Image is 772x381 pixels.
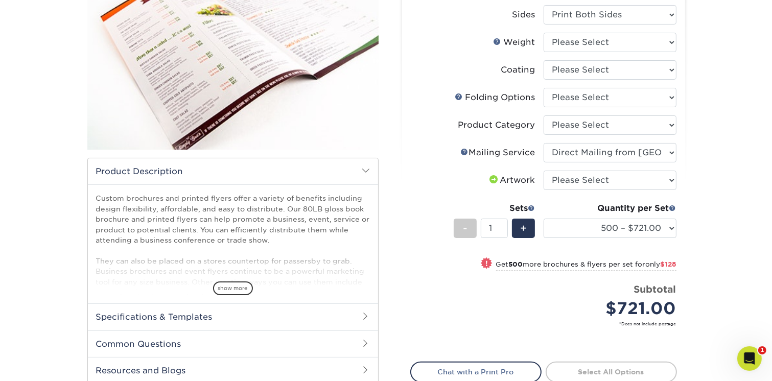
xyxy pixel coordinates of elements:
[88,330,378,357] h2: Common Questions
[737,346,762,371] iframe: Intercom live chat
[512,9,535,21] div: Sides
[634,283,676,295] strong: Subtotal
[509,260,523,268] strong: 500
[418,321,676,327] small: *Does not include postage
[461,147,535,159] div: Mailing Service
[458,119,535,131] div: Product Category
[454,202,535,215] div: Sets
[661,260,676,268] span: $128
[496,260,676,271] small: Get more brochures & flyers per set for
[213,281,253,295] span: show more
[485,258,488,269] span: !
[646,260,676,268] span: only
[88,303,378,330] h2: Specifications & Templates
[520,221,527,236] span: +
[494,36,535,49] div: Weight
[463,221,467,236] span: -
[551,296,676,321] div: $721.00
[3,350,87,377] iframe: Google Customer Reviews
[488,174,535,186] div: Artwork
[96,193,370,339] p: Custom brochures and printed flyers offer a variety of benefits including design flexibility, aff...
[758,346,766,354] span: 1
[544,202,676,215] div: Quantity per Set
[88,158,378,184] h2: Product Description
[455,91,535,104] div: Folding Options
[501,64,535,76] div: Coating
